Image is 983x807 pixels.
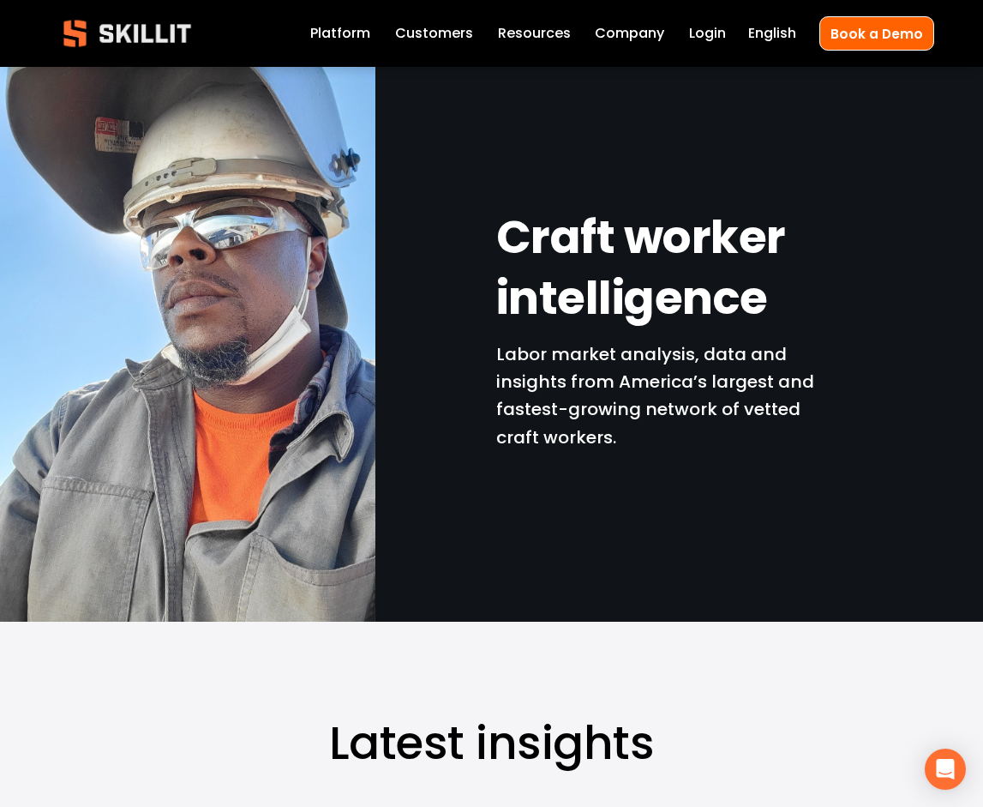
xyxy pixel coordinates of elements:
[198,715,785,772] h1: Latest insights
[689,21,726,45] a: Login
[395,21,473,45] a: Customers
[748,23,796,44] span: English
[49,8,205,59] img: Skillit
[496,202,794,341] strong: Craft worker intelligence
[925,749,966,790] div: Open Intercom Messenger
[595,21,664,45] a: Company
[748,21,796,45] div: language picker
[496,340,822,452] p: Labor market analysis, data and insights from America’s largest and fastest-growing network of ve...
[819,16,934,50] a: Book a Demo
[498,21,571,45] a: folder dropdown
[498,23,571,44] span: Resources
[310,21,370,45] a: Platform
